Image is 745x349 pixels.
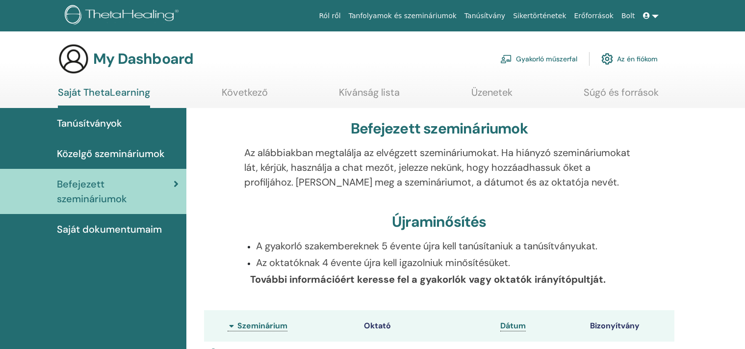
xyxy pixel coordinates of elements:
[345,7,461,25] a: Tanfolyamok és szemináriumok
[339,86,400,106] a: Kívánság lista
[57,222,162,237] span: Saját dokumentumaim
[500,54,512,63] img: chalkboard-teacher.svg
[500,321,526,331] a: Dátum
[585,310,674,342] th: Bizonyítvány
[256,255,634,270] p: Az oktatóknak 4 évente újra kell igazolniuk minősítésüket.
[315,7,345,25] a: Ról ről
[461,7,509,25] a: Tanúsítvány
[359,310,495,342] th: Oktató
[57,116,122,131] span: Tanúsítványok
[57,146,165,161] span: Közelgő szemináriumok
[250,273,606,286] b: További információért keresse fel a gyakorlók vagy oktatók irányítópultját.
[471,86,513,106] a: Üzenetek
[256,239,634,253] p: A gyakorló szakembereknek 5 évente újra kell tanúsítaniuk a tanúsítványukat.
[601,48,658,70] a: Az én fiókom
[617,7,639,25] a: Bolt
[509,7,570,25] a: Sikertörténetek
[57,177,174,206] span: Befejezett szemináriumok
[222,86,268,106] a: Következő
[65,5,182,27] img: logo.png
[58,43,89,75] img: generic-user-icon.jpg
[570,7,617,25] a: Erőforrások
[392,213,487,231] h3: Újraminősítés
[351,120,528,137] h3: Befejezett szemináriumok
[601,51,613,67] img: cog.svg
[244,145,634,189] p: Az alábbiakban megtalálja az elvégzett szemináriumokat. Ha hiányzó szemináriumokat lát, kérjük, h...
[93,50,193,68] h3: My Dashboard
[500,48,577,70] a: Gyakorló műszerfal
[58,86,150,108] a: Saját ThetaLearning
[584,86,659,106] a: Súgó és források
